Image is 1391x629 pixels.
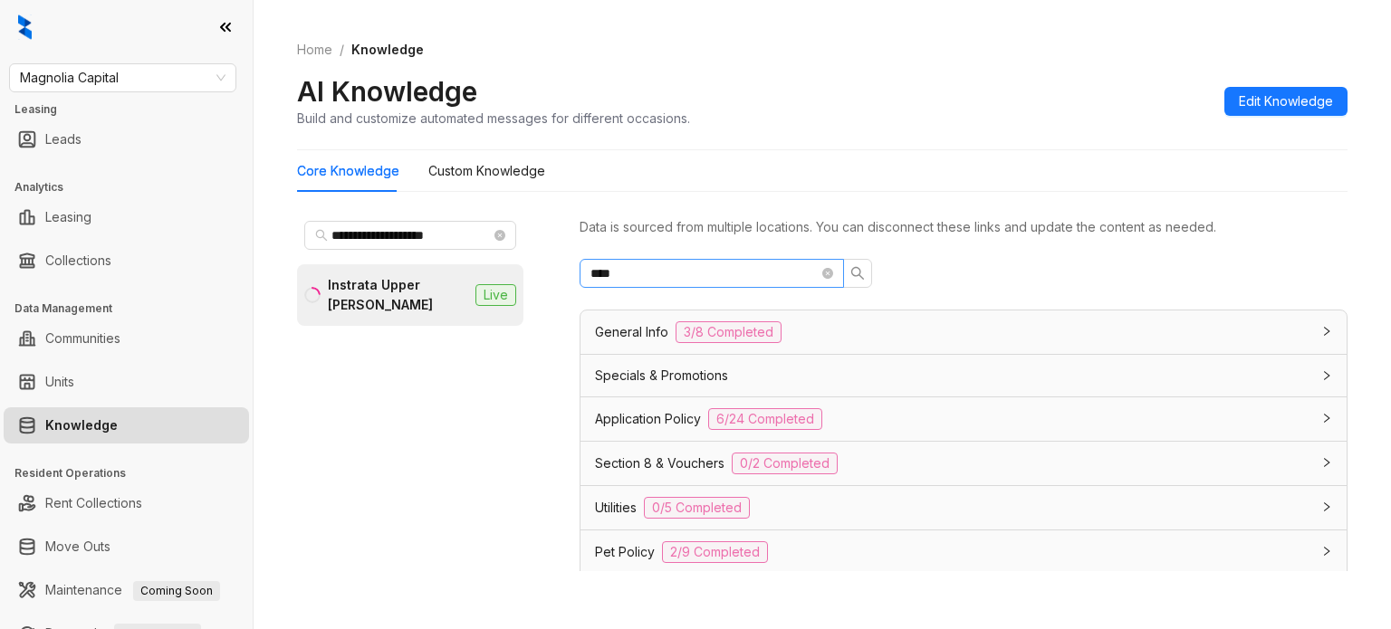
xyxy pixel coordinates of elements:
[4,529,249,565] li: Move Outs
[595,498,637,518] span: Utilities
[45,199,91,235] a: Leasing
[644,497,750,519] span: 0/5 Completed
[20,64,225,91] span: Magnolia Capital
[297,74,477,109] h2: AI Knowledge
[4,199,249,235] li: Leasing
[4,572,249,608] li: Maintenance
[595,542,655,562] span: Pet Policy
[580,355,1347,396] div: Specials & Promotions
[822,268,833,279] span: close-circle
[45,529,110,565] a: Move Outs
[1321,501,1332,512] span: collapsed
[428,161,545,181] div: Custom Knowledge
[4,485,249,521] li: Rent Collections
[293,40,336,60] a: Home
[133,581,220,601] span: Coming Soon
[18,14,32,40] img: logo
[1321,457,1332,468] span: collapsed
[595,409,701,429] span: Application Policy
[708,408,822,430] span: 6/24 Completed
[1321,370,1332,381] span: collapsed
[4,121,249,157] li: Leads
[595,322,668,342] span: General Info
[595,366,728,386] span: Specials & Promotions
[14,101,253,118] h3: Leasing
[580,530,1347,574] div: Pet Policy2/9 Completed
[580,486,1347,529] div: Utilities0/5 Completed
[45,407,118,443] a: Knowledge
[4,364,249,400] li: Units
[45,320,120,357] a: Communities
[45,121,82,157] a: Leads
[14,179,253,195] h3: Analytics
[732,453,838,474] span: 0/2 Completed
[580,397,1347,441] div: Application Policy6/24 Completed
[494,230,505,241] span: close-circle
[340,40,344,60] li: /
[850,266,865,281] span: search
[475,284,516,306] span: Live
[45,364,74,400] a: Units
[4,320,249,357] li: Communities
[4,243,249,279] li: Collections
[328,275,468,315] div: Instrata Upper [PERSON_NAME]
[1239,91,1333,111] span: Edit Knowledge
[351,42,424,57] span: Knowledge
[662,541,768,563] span: 2/9 Completed
[4,407,249,443] li: Knowledge
[14,465,253,481] h3: Resident Operations
[676,321,782,343] span: 3/8 Completed
[45,243,111,279] a: Collections
[45,485,142,521] a: Rent Collections
[297,161,399,181] div: Core Knowledge
[1321,326,1332,337] span: collapsed
[315,229,328,242] span: search
[595,453,724,473] span: Section 8 & Vouchers
[1321,413,1332,424] span: collapsed
[580,442,1347,485] div: Section 8 & Vouchers0/2 Completed
[580,217,1348,237] div: Data is sourced from multiple locations. You can disconnect these links and update the content as...
[297,109,690,128] div: Build and customize automated messages for different occasions.
[580,310,1347,354] div: General Info3/8 Completed
[14,300,253,317] h3: Data Management
[1321,546,1332,557] span: collapsed
[1224,87,1348,116] button: Edit Knowledge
